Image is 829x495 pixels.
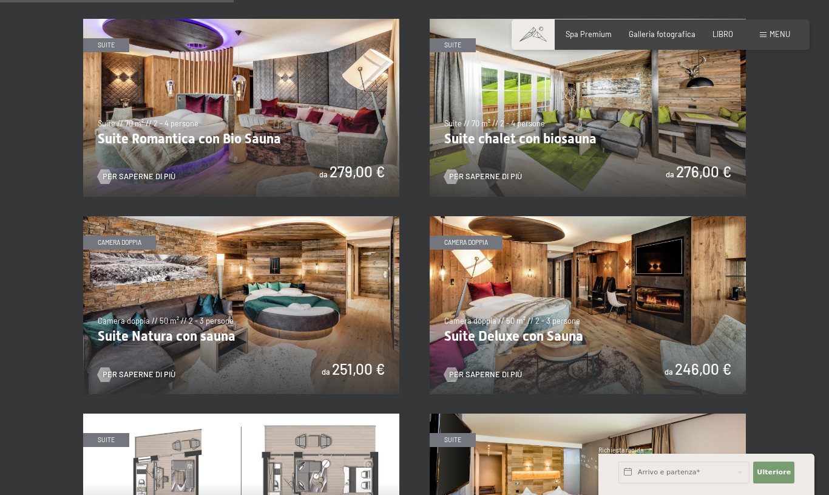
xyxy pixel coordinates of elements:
a: Galleria fotografica [629,29,695,39]
font: menu [770,29,790,39]
a: Spa Premium [566,29,612,39]
a: Studio alpino [430,414,746,420]
font: Per saperne di più [449,369,522,379]
img: Suite Natura con sauna [83,216,399,394]
a: Per saperne di più [444,171,522,182]
a: Suite Natura con sauna [83,216,399,222]
img: Suite Romantica con Bio Sauna [83,19,399,197]
img: Suite chalet con biosauna [430,19,746,197]
a: Per saperne di più [98,369,175,380]
a: Suite chalet con biosauna [430,19,746,25]
a: Suite familiare [83,414,399,420]
button: Ulteriore [753,462,794,483]
font: Per saperne di più [449,171,522,181]
a: Suite Deluxe con Sauna [430,216,746,222]
a: Per saperne di più [98,171,175,182]
img: Suite Deluxe con Sauna [430,216,746,394]
font: Per saperne di più [103,171,175,181]
a: LIBRO [712,29,733,39]
a: Per saperne di più [444,369,522,380]
a: Suite Romantica con Bio Sauna [83,19,399,25]
font: Richiesta rapida [598,446,643,454]
font: Per saperne di più [103,369,175,379]
font: Ulteriore [757,468,791,476]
